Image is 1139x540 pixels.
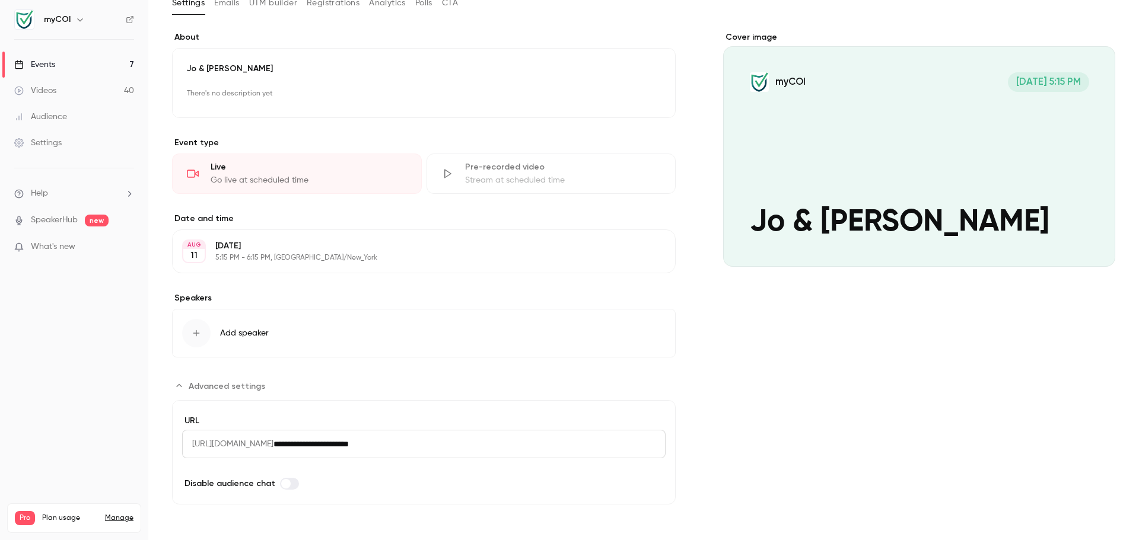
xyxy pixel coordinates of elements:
[15,10,34,29] img: myCOI
[211,174,407,186] div: Go live at scheduled time
[14,187,134,200] li: help-dropdown-opener
[184,477,275,490] span: Disable audience chat
[172,376,272,395] button: Advanced settings
[106,525,133,536] p: / 300
[42,513,98,523] span: Plan usage
[187,84,661,103] p: There's no description yet
[14,137,62,149] div: Settings
[220,327,269,339] span: Add speaker
[14,111,67,123] div: Audience
[215,253,613,263] p: 5:15 PM - 6:15 PM, [GEOGRAPHIC_DATA]/New_York
[172,31,676,43] label: About
[172,137,676,149] p: Event type
[189,380,265,392] span: Advanced settings
[215,240,613,252] p: [DATE]
[172,376,676,504] section: Advanced settings
[723,31,1115,267] section: Cover image
[182,430,273,458] span: [URL][DOMAIN_NAME]
[172,154,422,194] div: LiveGo live at scheduled time
[172,213,676,225] label: Date and time
[31,241,75,253] span: What's new
[182,415,666,427] label: URL
[183,241,205,249] div: AUG
[14,59,55,71] div: Events
[15,511,35,525] span: Pro
[187,63,661,75] p: Jo & [PERSON_NAME]
[31,214,78,226] a: SpeakerHub
[465,174,661,186] div: Stream at scheduled time
[465,161,661,173] div: Pre-recorded video
[190,250,198,261] p: 11
[1082,234,1106,257] button: Jo & Jennifer TestingmyCOI[DATE] 5:15 PMJo & [PERSON_NAME]
[31,187,48,200] span: Help
[85,215,109,226] span: new
[427,154,676,194] div: Pre-recorded videoStream at scheduled time
[723,31,1115,43] label: Cover image
[211,161,407,173] div: Live
[106,527,115,534] span: 40
[172,309,676,357] button: Add speaker
[15,525,37,536] p: Videos
[105,513,133,523] a: Manage
[14,85,56,97] div: Videos
[172,292,676,304] label: Speakers
[44,14,71,25] h6: myCOI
